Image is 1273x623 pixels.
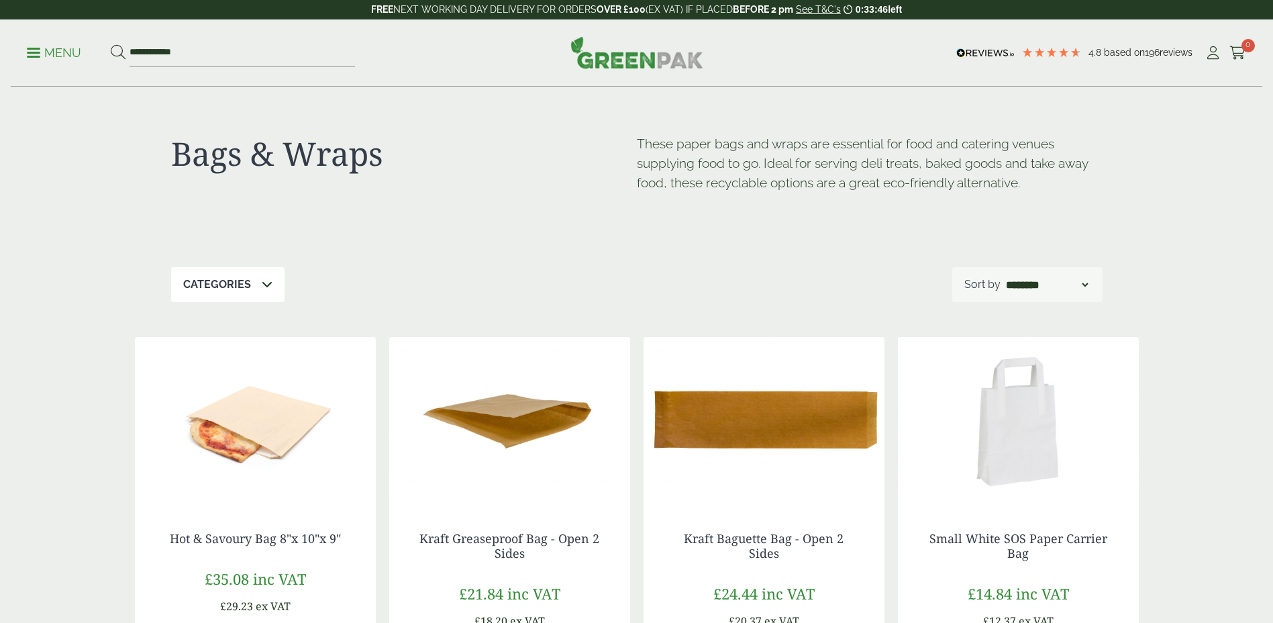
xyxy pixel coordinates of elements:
span: Based on [1104,47,1145,58]
p: Menu [27,45,81,61]
span: ex VAT [256,599,291,614]
p: These paper bags and wraps are essential for food and catering venues supplying food to go. Ideal... [637,134,1103,192]
img: REVIEWS.io [956,48,1015,58]
a: Kraft Greaseproof Bag - Open 2 Sides [419,530,599,561]
img: 3330052 Hot N Savoury Brown Bag 8x10x9inch with Pizza [135,337,376,505]
strong: BEFORE 2 pm [733,4,793,15]
span: £21.84 [459,583,503,604]
img: GreenPak Supplies [570,36,703,68]
span: £29.23 [220,599,253,614]
a: 0 [1229,43,1246,63]
a: Small White SOS Paper Carrier Bag [929,530,1107,561]
span: £24.44 [713,583,758,604]
a: Kraft Baguette Bag - Open 2 Sides [684,530,844,561]
img: Kraft Baguette Bag - Open 2 Sides-0 [644,337,884,505]
span: 0:33:46 [856,4,888,15]
div: 4.79 Stars [1021,46,1082,58]
p: Categories [183,277,251,293]
span: inc VAT [762,583,815,604]
span: reviews [1160,47,1192,58]
a: Menu [27,45,81,58]
a: See T&C's [796,4,841,15]
span: 0 [1241,39,1255,52]
span: inc VAT [1016,583,1069,604]
span: left [888,4,902,15]
select: Shop order [1003,277,1090,293]
span: 196 [1145,47,1160,58]
span: £35.08 [205,569,249,589]
h1: Bags & Wraps [171,134,637,173]
i: My Account [1205,46,1221,60]
span: £14.84 [968,583,1012,604]
img: kraft greaseproof bag open 2 sides [389,337,630,505]
a: Hot & Savoury Bag 8"x 10"x 9" [170,530,341,546]
span: inc VAT [253,569,306,589]
strong: OVER £100 [597,4,646,15]
img: Small White SOS Paper Carrier Bag-0 [898,337,1139,505]
i: Cart [1229,46,1246,60]
span: inc VAT [507,583,560,604]
p: Sort by [964,277,1001,293]
span: 4.8 [1088,47,1104,58]
strong: FREE [371,4,393,15]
